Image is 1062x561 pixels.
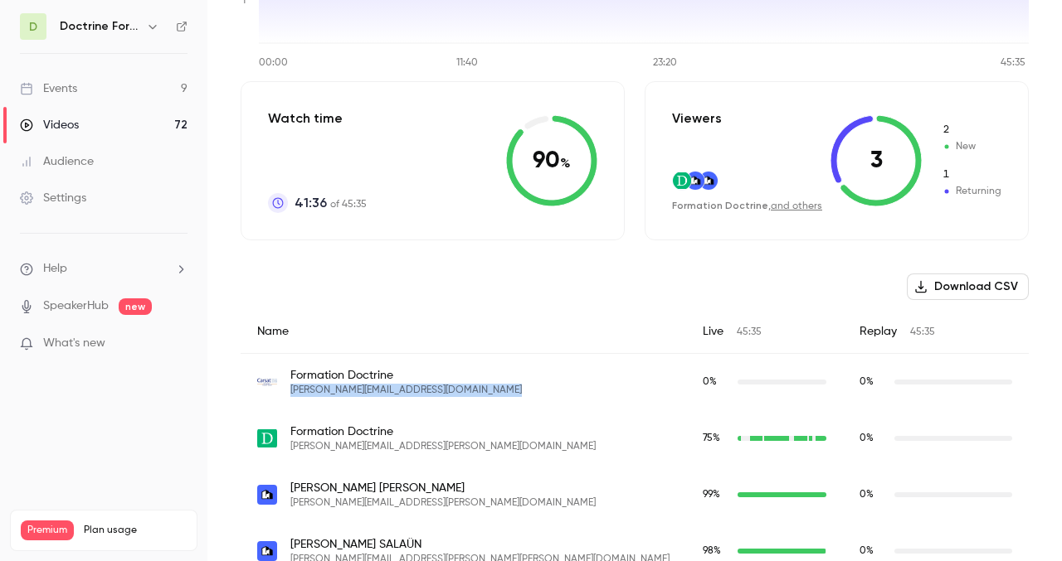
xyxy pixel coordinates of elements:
[860,431,886,446] span: Replay watch time
[268,109,367,128] p: Watch time
[241,467,1029,523] div: julien.leclere@matera.eu
[907,273,1029,300] button: Download CSV
[703,490,720,500] span: 99 %
[942,184,1001,199] span: Returning
[60,18,139,35] h6: Doctrine Formation Corporate
[257,541,277,561] img: matera.eu
[942,139,1001,154] span: New
[703,544,729,559] span: Live watch time
[737,327,762,337] span: 45:35
[259,58,288,68] tspan: 00:00
[686,310,843,354] div: Live
[20,153,94,170] div: Audience
[672,109,722,128] p: Viewers
[860,544,886,559] span: Replay watch time
[84,524,187,537] span: Plan usage
[20,117,79,133] div: Videos
[295,193,327,213] span: 41:36
[290,536,670,553] span: [PERSON_NAME] SALAÜN
[168,336,188,351] iframe: Noticeable Trigger
[456,58,478,68] tspan: 11:40
[910,327,935,337] span: 45:35
[295,193,367,213] p: of 45:35
[703,375,729,389] span: Live watch time
[20,190,86,206] div: Settings
[942,167,1001,182] span: Returning
[257,485,277,505] img: matera.eu
[860,377,874,387] span: 0 %
[29,18,37,36] span: D
[860,490,874,500] span: 0 %
[860,433,874,443] span: 0 %
[290,423,596,440] span: Formation Doctrine
[257,372,277,392] img: carsat-bfc.fr
[699,172,718,190] img: matera.eu
[257,429,277,448] img: doctrine.fr
[43,260,67,278] span: Help
[860,546,874,556] span: 0 %
[653,58,677,68] tspan: 23:20
[290,480,596,496] span: [PERSON_NAME] [PERSON_NAME]
[942,123,1001,138] span: New
[672,200,768,211] span: Formation Doctrine
[703,431,729,446] span: Live watch time
[290,440,596,453] span: [PERSON_NAME][EMAIL_ADDRESS][PERSON_NAME][DOMAIN_NAME]
[241,310,686,354] div: Name
[290,367,522,384] span: Formation Doctrine
[673,172,691,190] img: doctrine.fr
[290,496,596,510] span: [PERSON_NAME][EMAIL_ADDRESS][PERSON_NAME][DOMAIN_NAME]
[241,410,1029,467] div: camille.collaudin@doctrine.fr
[703,377,717,387] span: 0 %
[703,546,721,556] span: 98 %
[860,375,886,389] span: Replay watch time
[771,201,822,211] a: and others
[703,433,720,443] span: 75 %
[1001,58,1025,68] tspan: 45:35
[21,520,74,540] span: Premium
[843,310,1029,354] div: Replay
[43,297,109,315] a: SpeakerHub
[703,487,729,502] span: Live watch time
[672,199,822,213] div: ,
[860,487,886,502] span: Replay watch time
[20,260,188,278] li: help-dropdown-opener
[241,354,1029,411] div: benoit.tock@carsat-bfc.fr
[20,80,77,97] div: Events
[43,335,105,352] span: What's new
[686,172,704,190] img: matera.eu
[119,298,152,315] span: new
[290,384,522,397] span: [PERSON_NAME][EMAIL_ADDRESS][DOMAIN_NAME]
